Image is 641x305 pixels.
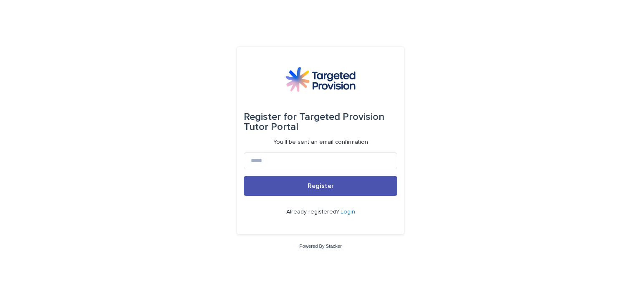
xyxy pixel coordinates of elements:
[286,209,341,215] span: Already registered?
[308,183,334,189] span: Register
[299,244,341,249] a: Powered By Stacker
[244,176,397,196] button: Register
[244,105,397,139] div: Targeted Provision Tutor Portal
[273,139,368,146] p: You'll be sent an email confirmation
[244,112,297,122] span: Register for
[341,209,355,215] a: Login
[285,67,356,92] img: M5nRWzHhSzIhMunXDL62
